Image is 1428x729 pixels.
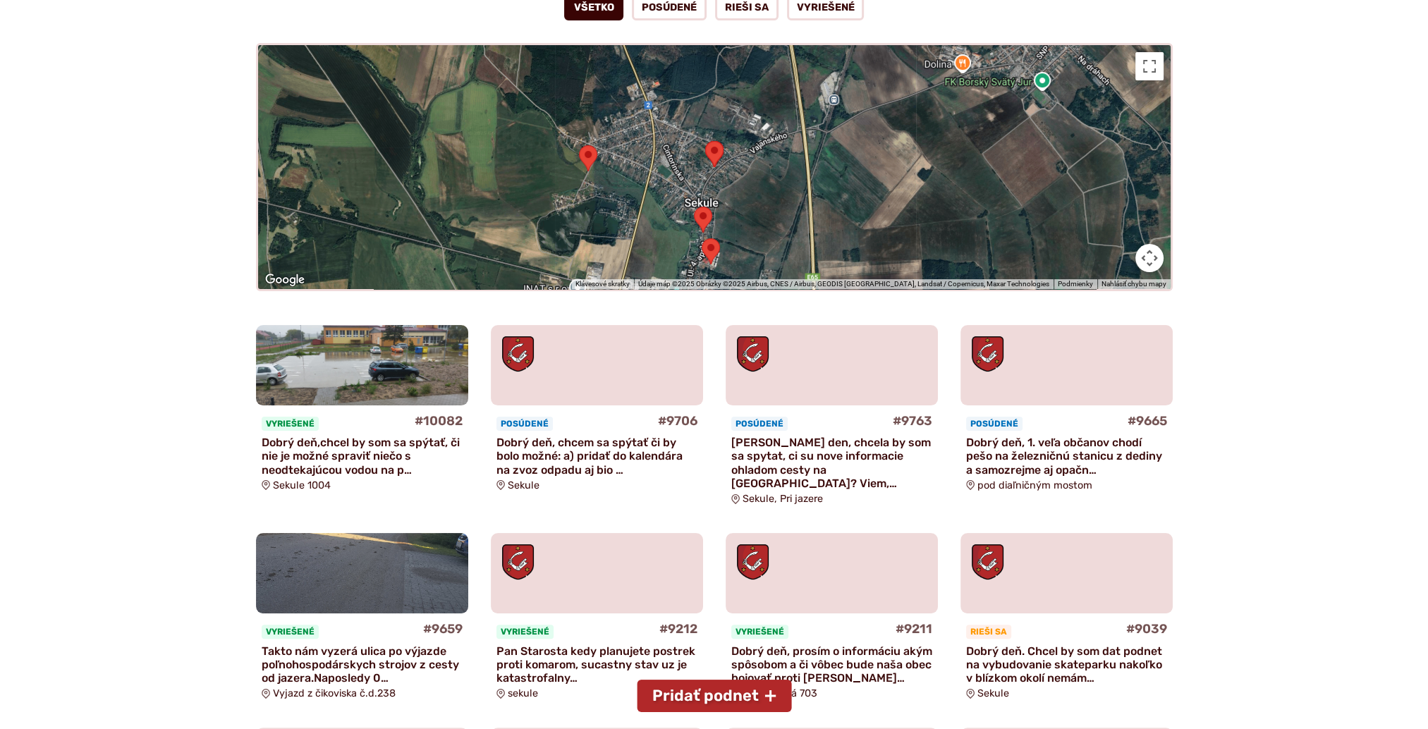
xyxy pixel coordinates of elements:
a: #9212 Vyriešené Pan Starosta kedy planujete postrek proti komarom, sucastny stav uz je katastrofa... [491,533,703,705]
button: Ovládať kameru na mape [1135,244,1164,272]
p: Dobrý deň, chcem sa spýtať či by bolo možné: a) pridať do kalendára na zvoz odpadu aj bio … [496,436,697,477]
span: Pridať podnet [652,687,759,705]
a: Podmienky (otvorí sa na novej karte) [1058,280,1093,288]
button: Klávesové skratky [575,279,630,289]
a: #9659 Vyriešené Takto nám vyzerá ulica po výjazde poľnohospodárskych strojov z cesty od jazera.Na... [256,533,468,705]
span: Sekule [977,687,1009,699]
span: Vyriešené [731,625,788,639]
a: #9665 Posúdené Dobrý deň, 1. veľa občanov chodí pešo na železničnú stanicu z dediny a samozrejme ... [960,325,1173,497]
p: Dobrý deň, 1. veľa občanov chodí pešo na železničnú stanicu z dediny a samozrejme aj opačn… [966,436,1167,477]
h4: #9212 [659,622,697,637]
span: Posúdené [731,417,788,431]
span: Sekule 1004 [273,479,331,491]
p: Dobrý deň, prosím o informáciu akým spôsobom a či vôbec bude naša obec bojovať proti [PERSON_NAME]… [731,644,932,685]
span: sekule [508,687,538,699]
a: Otvoriť túto oblasť v Mapách Google (otvorí nové okno) [262,271,308,289]
span: pod diaľničným mostom [977,479,1092,491]
img: Google [262,271,308,289]
span: Vyjazd z čikoviska č.d.238 [273,687,396,699]
h4: #9706 [658,414,697,429]
a: Nahlásiť chybu mapy [1101,280,1166,288]
span: Posúdené [966,417,1023,431]
a: #9039 Rieši sa Dobrý deň. Chcel by som dat podnet na vybudovanie skateparku nakoľko v blízkom oko... [960,533,1173,705]
span: Vyriešené [262,417,319,431]
a: #10082 Vyriešené Dobrý deň,chcel by som sa spýtať, či nie je možné spraviť niečo s neodtekajúcou ... [256,325,468,497]
span: Sekule [508,479,539,491]
span: Údaje máp ©2025 Obrázky ©2025 Airbus, CNES / Airbus, GEODIS [GEOGRAPHIC_DATA], Landsat / Copernic... [638,280,1049,288]
p: Takto nám vyzerá ulica po výjazde poľnohospodárskych strojov z cesty od jazera.Naposledy 0… [262,644,463,685]
span: Sekule, Pri jazere [743,493,823,505]
a: #9706 Posúdené Dobrý deň, chcem sa spýtať či by bolo možné: a) pridať do kalendára na zvoz odpadu... [491,325,703,497]
h4: #9665 [1128,414,1167,429]
h4: #9211 [896,622,932,637]
button: Pridať podnet [637,680,791,712]
p: Pan Starosta kedy planujete postrek proti komarom, sucastny stav uz je katastrofalny… [496,644,697,685]
div: Mapa podnetov [256,43,1173,291]
span: Posúdené [496,417,553,431]
a: #9763 Posúdené [PERSON_NAME] den, chcela by som sa spytat, ci su nove informacie ohladom cesty na... [726,325,938,510]
h4: #9039 [1126,622,1167,637]
h4: #10082 [415,414,463,429]
a: #9211 Vyriešené Dobrý deň, prosím o informáciu akým spôsobom a či vôbec bude naša obec bojovať pr... [726,533,938,705]
span: Rieši sa [966,625,1011,639]
button: Prepnúť zobrazenie na celú obrazovku [1135,52,1164,80]
p: [PERSON_NAME] den, chcela by som sa spytat, ci su nove informacie ohladom cesty na [GEOGRAPHIC_DA... [731,436,932,490]
p: Dobrý deň. Chcel by som dat podnet na vybudovanie skateparku nakoľko v blízkom okolí nemám… [966,644,1167,685]
h4: #9659 [423,622,463,637]
h4: #9763 [893,414,932,429]
span: Vyriešené [496,625,554,639]
p: Dobrý deň,chcel by som sa spýtať, či nie je možné spraviť niečo s neodtekajúcou vodou na p… [262,436,463,477]
span: Vyriešené [262,625,319,639]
